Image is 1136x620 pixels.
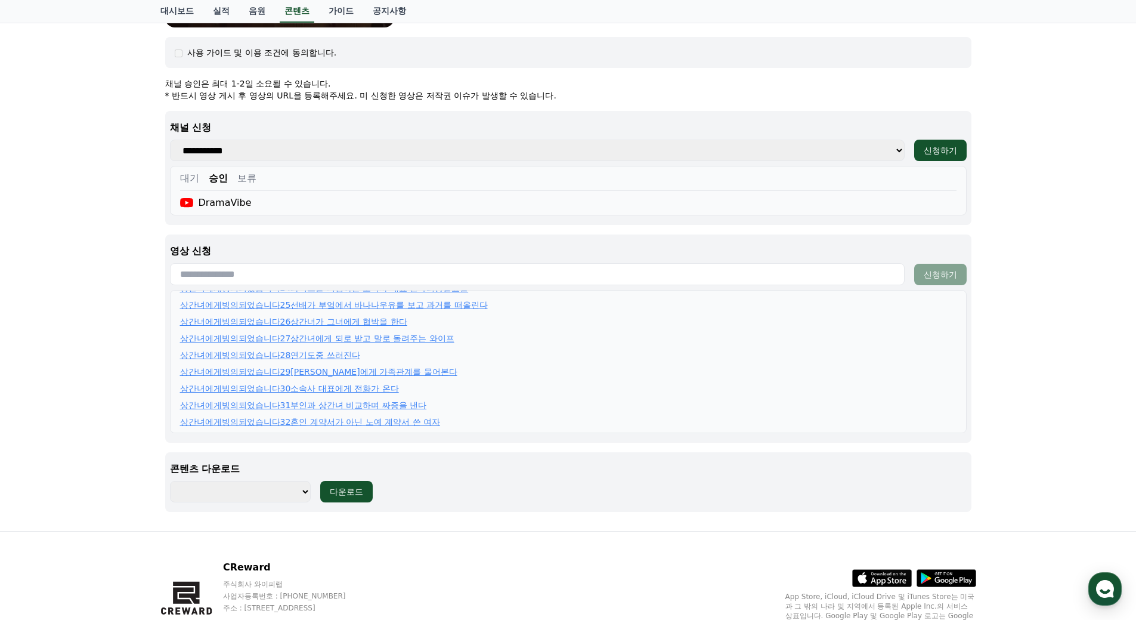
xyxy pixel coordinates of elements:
button: 신청하기 [914,140,967,161]
a: 홈 [4,378,79,408]
p: 주소 : [STREET_ADDRESS] [223,603,369,613]
a: 상간녀에게빙의되었습니다25선배가 부엌에서 바나나우유를 보고 과거를 떠올린다 [180,299,488,311]
div: 다운로드 [330,486,363,498]
span: 설정 [184,396,199,406]
p: * 반드시 영상 게시 후 영상의 URL을 등록해주세요. 미 신청한 영상은 저작권 이슈가 발생할 수 있습니다. [165,90,971,101]
p: 채널 승인은 최대 1-2일 소요될 수 있습니다. [165,78,971,90]
p: 사업자등록번호 : [PHONE_NUMBER] [223,591,369,601]
a: 상간녀에게빙의되었습니다27상간녀에게 되로 받고 말로 돌려주는 와이프 [180,332,454,344]
span: 대화 [109,397,123,406]
p: 주식회사 와이피랩 [223,579,369,589]
p: 영상 신청 [170,244,967,258]
p: 콘텐츠 다운로드 [170,462,967,476]
div: 신청하기 [924,269,957,280]
div: DramaVibe [180,196,252,210]
span: 홈 [38,396,45,406]
button: 승인 [209,171,228,186]
a: 상간녀에게빙의되었습니다29[PERSON_NAME]에게 가족관계를 물어본다 [180,366,457,378]
a: 설정 [154,378,229,408]
p: 채널 신청 [170,121,967,135]
button: 대기 [180,171,199,186]
a: 상간녀에게빙의되었습니다26상간녀가 그녀에게 협박을 한다 [180,316,407,328]
button: 신청하기 [914,264,967,285]
div: 사용 가이드 및 이용 조건에 동의합니다. [187,47,337,58]
a: 상간녀에게빙의되었습니다28연기도중 쓰러진다 [180,349,360,361]
div: 신청하기 [924,144,957,156]
a: 상간녀에게빙의되었습니다30소속사 대표에게 전화가 온다 [180,383,399,394]
a: 대화 [79,378,154,408]
a: 상간녀에게빙의되었습니다32혼인 계약서가 아닌 노예 계약서 쓴 여자 [180,416,441,428]
a: 상간녀에게빙의되었습니다31부인과 상간녀 비교하며 짜증을 낸다 [180,399,427,411]
p: CReward [223,560,369,575]
button: 다운로드 [320,481,373,502]
button: 보류 [237,171,256,186]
